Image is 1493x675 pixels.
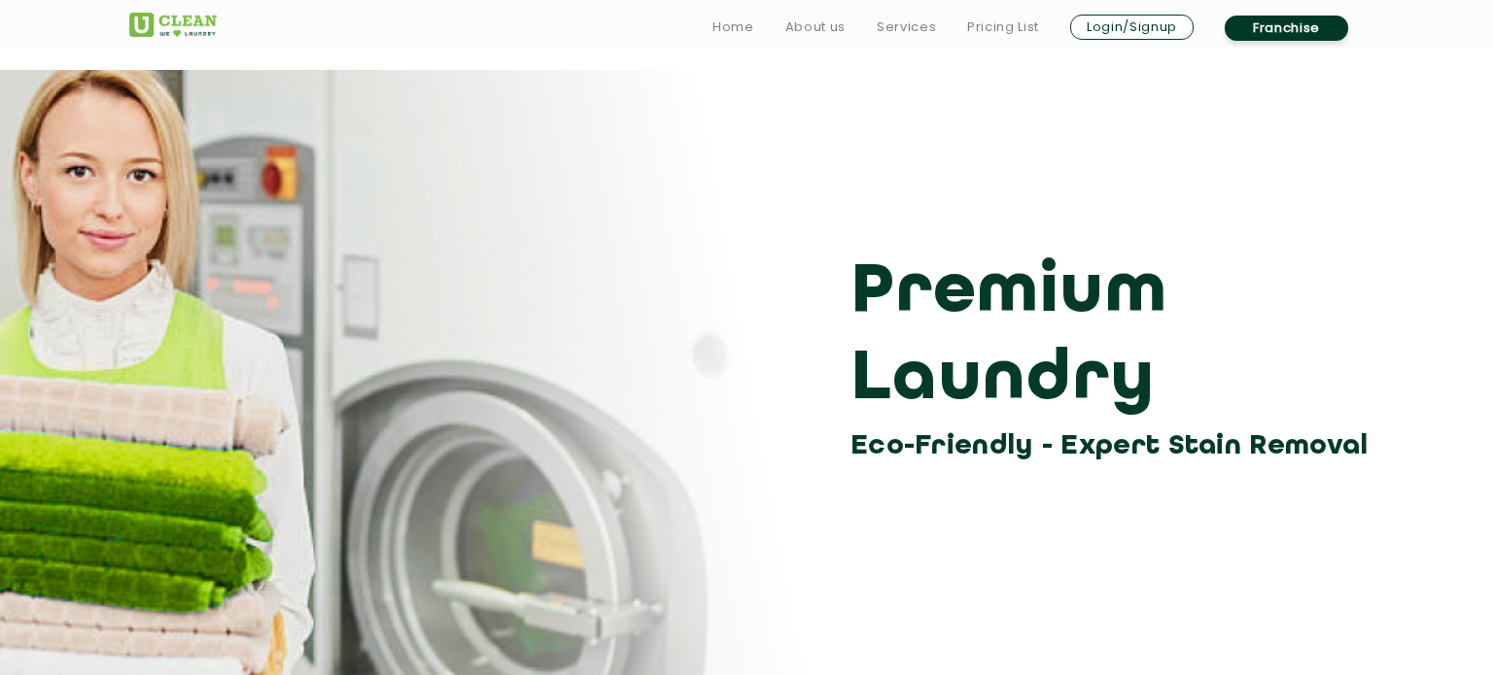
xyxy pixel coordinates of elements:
a: Home [712,16,754,39]
h3: Premium Laundry [851,250,1378,424]
img: UClean Laundry and Dry Cleaning [129,13,217,37]
a: Services [877,16,936,39]
a: Pricing List [967,16,1039,39]
a: Franchise [1225,16,1348,41]
a: Login/Signup [1070,15,1194,40]
a: About us [785,16,846,39]
h3: Eco-Friendly - Expert Stain Removal [851,424,1378,468]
